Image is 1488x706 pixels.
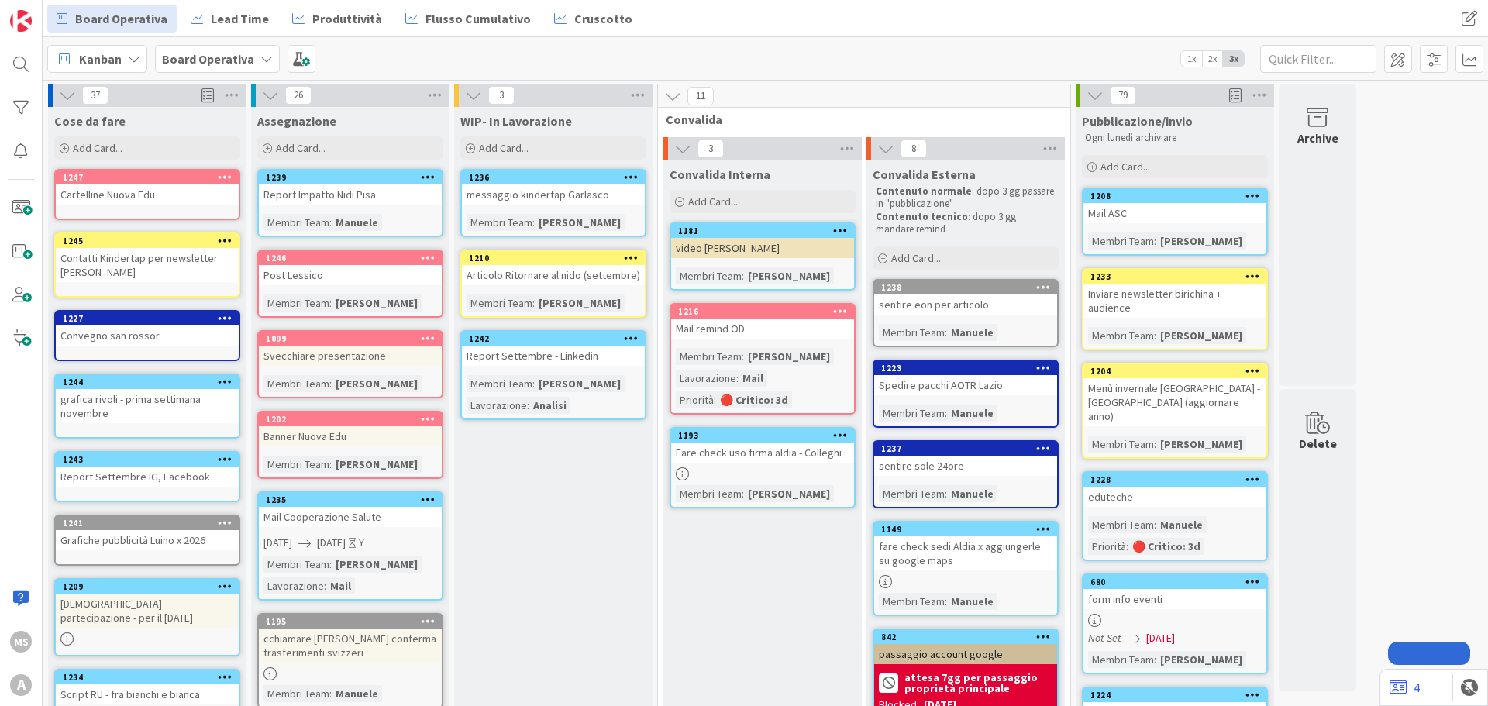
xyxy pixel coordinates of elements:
[259,265,442,285] div: Post Lessico
[63,377,239,387] div: 1244
[259,332,442,366] div: 1099Svecchiare presentazione
[874,630,1057,664] div: 842passaggio account google
[259,184,442,205] div: Report Impatto Nidi Pisa
[1223,51,1244,67] span: 3x
[332,685,382,702] div: Manuele
[535,214,625,231] div: [PERSON_NAME]
[1090,474,1266,485] div: 1228
[10,674,32,696] div: A
[744,267,834,284] div: [PERSON_NAME]
[874,361,1057,375] div: 1223
[56,312,239,325] div: 1227
[671,238,854,258] div: video [PERSON_NAME]
[259,412,442,426] div: 1202
[1126,538,1128,555] span: :
[266,333,442,344] div: 1099
[462,332,645,366] div: 1242Report Settembre - Linkedin
[904,672,1052,694] b: attesa 7gg per passaggio proprietà principale
[881,363,1057,374] div: 1223
[56,234,239,248] div: 1245
[332,375,422,392] div: [PERSON_NAME]
[527,397,529,414] span: :
[676,391,714,408] div: Priorità
[1156,327,1246,344] div: [PERSON_NAME]
[460,113,572,129] span: WIP- In Lavorazione
[1083,364,1266,426] div: 1204Menù invernale [GEOGRAPHIC_DATA] - [GEOGRAPHIC_DATA] (aggiornare anno)
[1083,189,1266,203] div: 1208
[63,172,239,183] div: 1247
[54,113,126,129] span: Cose da fare
[1088,327,1154,344] div: Membri Team
[211,9,269,28] span: Lead Time
[266,172,442,183] div: 1239
[1390,678,1420,697] a: 4
[259,332,442,346] div: 1099
[1090,690,1266,701] div: 1224
[263,294,329,312] div: Membri Team
[697,139,724,158] span: 3
[676,370,736,387] div: Lavorazione
[1083,364,1266,378] div: 1204
[56,325,239,346] div: Convegno san rossor
[1083,575,1266,589] div: 680
[742,348,744,365] span: :
[1154,327,1156,344] span: :
[671,305,854,319] div: 1216
[329,456,332,473] span: :
[263,577,324,594] div: Lavorazione
[1085,132,1265,144] p: Ogni lunedì archiviare
[479,141,529,155] span: Add Card...
[881,282,1057,293] div: 1238
[56,684,239,704] div: Script RU - fra bianchi e bianca
[1083,378,1266,426] div: Menù invernale [GEOGRAPHIC_DATA] - [GEOGRAPHIC_DATA] (aggiornare anno)
[874,644,1057,664] div: passaggio account google
[1088,631,1121,645] i: Not Set
[879,485,945,502] div: Membri Team
[1146,630,1175,646] span: [DATE]
[259,170,442,205] div: 1239Report Impatto Nidi Pisa
[56,670,239,684] div: 1234
[947,324,997,341] div: Manuele
[276,141,325,155] span: Add Card...
[63,454,239,465] div: 1243
[891,251,941,265] span: Add Card...
[56,467,239,487] div: Report Settembre IG, Facebook
[56,234,239,282] div: 1245Contatti Kindertap per newsletter [PERSON_NAME]
[874,456,1057,476] div: sentire sole 24ore
[545,5,642,33] a: Cruscotto
[736,370,739,387] span: :
[467,397,527,414] div: Lavorazione
[56,375,239,389] div: 1244
[1090,191,1266,201] div: 1208
[259,493,442,507] div: 1235
[874,281,1057,315] div: 1238sentire eon per articolo
[1156,232,1246,250] div: [PERSON_NAME]
[259,493,442,527] div: 1235Mail Cooperazione Salute
[874,522,1057,536] div: 1149
[1156,516,1207,533] div: Manuele
[901,139,927,158] span: 8
[462,332,645,346] div: 1242
[259,251,442,265] div: 1246
[257,113,336,129] span: Assegnazione
[532,375,535,392] span: :
[574,9,632,28] span: Cruscotto
[1154,651,1156,668] span: :
[283,5,391,33] a: Produttività
[326,577,355,594] div: Mail
[462,346,645,366] div: Report Settembre - Linkedin
[687,87,714,105] span: 11
[332,556,422,573] div: [PERSON_NAME]
[259,615,442,629] div: 1195
[1260,45,1376,73] input: Quick Filter...
[1088,538,1126,555] div: Priorità
[56,389,239,423] div: grafica rivoli - prima settimana novembre
[945,324,947,341] span: :
[535,294,625,312] div: [PERSON_NAME]
[317,535,346,551] span: [DATE]
[263,685,329,702] div: Membri Team
[1100,160,1150,174] span: Add Card...
[676,267,742,284] div: Membri Team
[332,214,382,231] div: Manuele
[467,214,532,231] div: Membri Team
